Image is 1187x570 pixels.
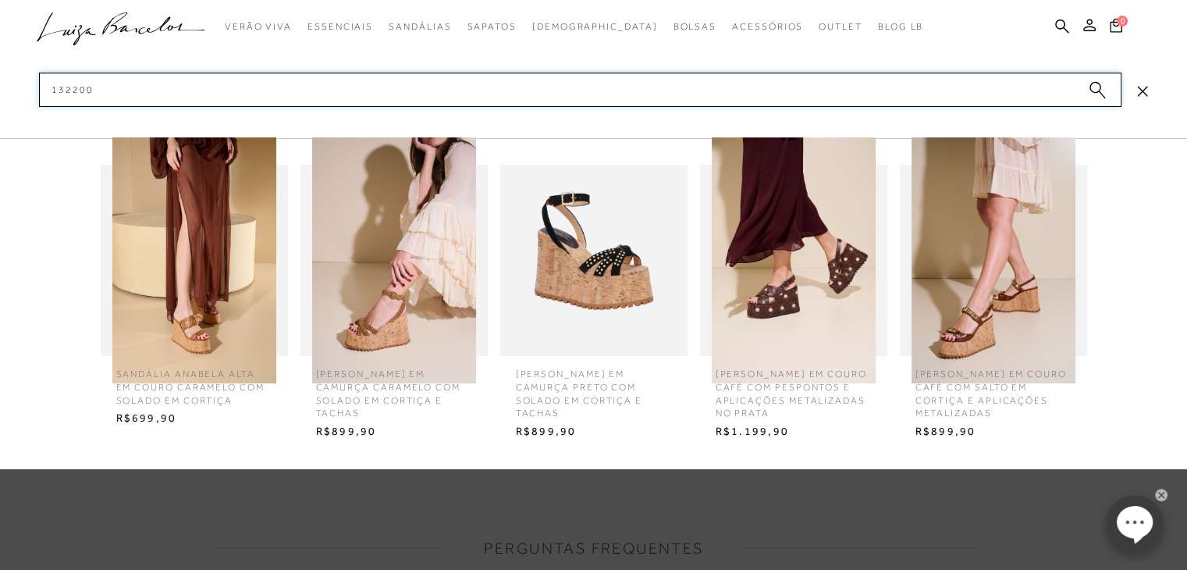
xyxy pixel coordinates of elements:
span: [DEMOGRAPHIC_DATA] [532,21,658,32]
img: SANDÁLIA ANABELA EM CAMURÇA CARAMELO COM SOLADO EM CORTIÇA E TACHAS [300,137,488,383]
span: R$699,90 [105,407,284,430]
span: Sapatos [467,21,516,32]
span: R$899,90 [904,420,1083,444]
span: Acessórios [732,21,803,32]
input: Buscar. [39,73,1121,107]
a: categoryNavScreenReaderText [467,12,516,41]
a: BLOG LB [878,12,923,41]
span: SANDÁLIA ANABELA ALTA EM COURO CARAMELO COM SOLADO EM CORTIÇA [105,356,284,407]
span: 0 [1117,16,1128,27]
span: [PERSON_NAME] EM COURO CAFÉ COM PESPONTOS E APLICAÇÕES METALIZADAS NO PRATA [704,356,883,420]
span: R$899,90 [504,420,684,444]
span: R$1.199,90 [704,420,883,444]
a: categoryNavScreenReaderText [673,12,716,41]
a: categoryNavScreenReaderText [732,12,803,41]
a: noSubCategoriesText [532,12,658,41]
img: SANDÁLIA ANABELA EM CAMURÇA PRETO COM SOLADO EM CORTIÇA E TACHAS [500,137,688,383]
button: 0 [1105,17,1127,38]
span: BLOG LB [878,21,923,32]
a: categoryNavScreenReaderText [819,12,862,41]
a: SANDÁLIA ANABELA EM COURO CAFÉ COM SALTO EM CORTIÇA E APLICAÇÕES METALIZADAS [PERSON_NAME] EM COU... [896,165,1091,444]
a: categoryNavScreenReaderText [307,12,373,41]
span: [PERSON_NAME] EM COURO CAFÉ COM SALTO EM CORTIÇA E APLICAÇÕES METALIZADAS [904,356,1083,420]
img: SANDÁLIA ANABELA EM COURO CAFÉ COM SALTO EM CORTIÇA E APLICAÇÕES METALIZADAS [900,137,1087,383]
span: Verão Viva [225,21,292,32]
span: Sandálias [389,21,451,32]
span: Essenciais [307,21,373,32]
span: Outlet [819,21,862,32]
a: SANDÁLIA ANABELA EM COURO CAFÉ COM PESPONTOS E APLICAÇÕES METALIZADAS NO PRATA [PERSON_NAME] EM C... [696,165,891,444]
a: SANDÁLIA ANABELA ALTA EM COURO CARAMELO COM SOLADO EM CORTIÇA SANDÁLIA ANABELA ALTA EM COURO CARA... [97,165,292,430]
a: categoryNavScreenReaderText [389,12,451,41]
span: [PERSON_NAME] EM CAMURÇA CARAMELO COM SOLADO EM CORTIÇA E TACHAS [304,356,484,420]
a: SANDÁLIA ANABELA EM CAMURÇA CARAMELO COM SOLADO EM CORTIÇA E TACHAS [PERSON_NAME] EM CAMURÇA CARA... [297,165,492,444]
span: R$899,90 [304,420,484,444]
img: SANDÁLIA ANABELA EM COURO CAFÉ COM PESPONTOS E APLICAÇÕES METALIZADAS NO PRATA [700,137,887,383]
a: SANDÁLIA ANABELA EM CAMURÇA PRETO COM SOLADO EM CORTIÇA E TACHAS [PERSON_NAME] EM CAMURÇA PRETO C... [496,165,691,444]
a: categoryNavScreenReaderText [225,12,292,41]
span: Bolsas [673,21,716,32]
span: [PERSON_NAME] EM CAMURÇA PRETO COM SOLADO EM CORTIÇA E TACHAS [504,356,684,420]
img: SANDÁLIA ANABELA ALTA EM COURO CARAMELO COM SOLADO EM CORTIÇA [101,137,288,383]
